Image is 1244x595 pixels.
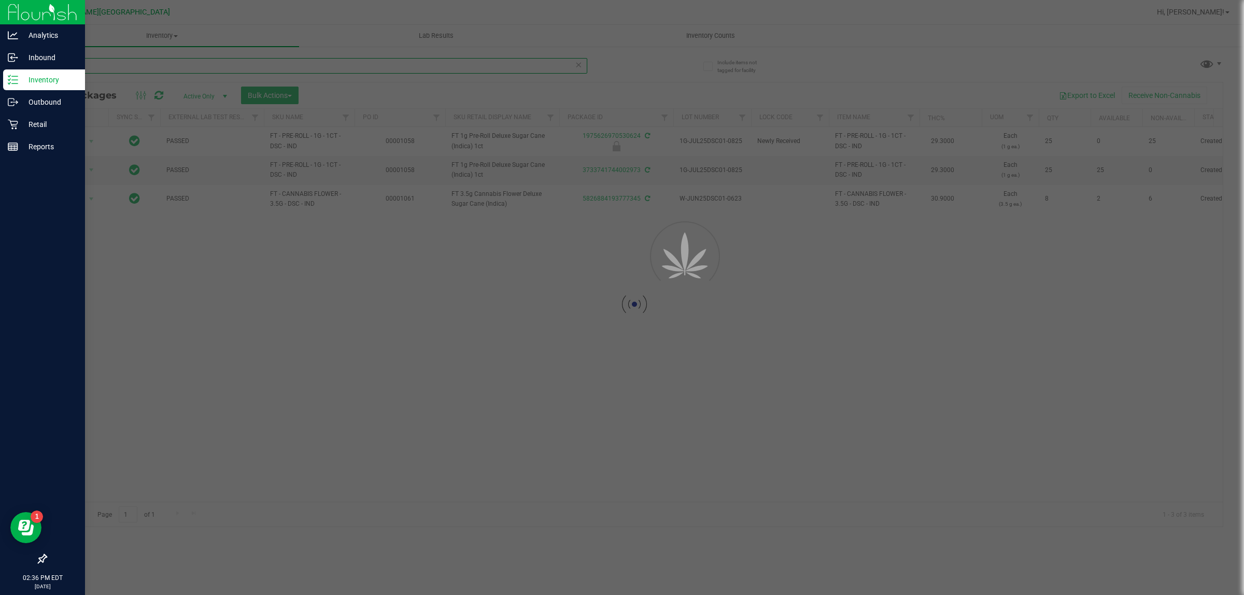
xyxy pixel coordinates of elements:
[8,52,18,63] inline-svg: Inbound
[10,512,41,543] iframe: Resource center
[8,141,18,152] inline-svg: Reports
[18,140,80,153] p: Reports
[8,97,18,107] inline-svg: Outbound
[8,119,18,130] inline-svg: Retail
[8,30,18,40] inline-svg: Analytics
[18,96,80,108] p: Outbound
[18,118,80,131] p: Retail
[8,75,18,85] inline-svg: Inventory
[5,573,80,583] p: 02:36 PM EDT
[18,29,80,41] p: Analytics
[31,511,43,523] iframe: Resource center unread badge
[5,583,80,590] p: [DATE]
[18,51,80,64] p: Inbound
[18,74,80,86] p: Inventory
